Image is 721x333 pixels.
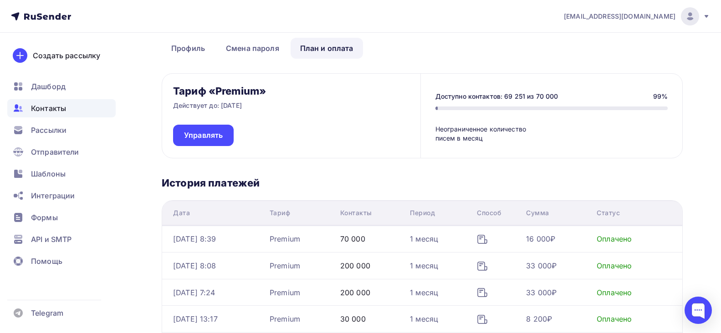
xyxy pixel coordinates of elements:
[216,38,289,59] a: Смена пароля
[597,233,632,244] div: Оплачено
[340,313,366,324] div: 30 000
[526,233,555,244] div: 16 000₽
[340,208,372,217] div: Контакты
[173,208,190,217] div: Дата
[31,308,63,318] span: Telegram
[526,313,552,324] div: 8 200₽
[597,260,632,271] div: Оплачено
[410,233,438,244] div: 1 месяц
[31,256,62,267] span: Помощь
[526,287,557,298] div: 33 000₽
[270,287,300,298] div: Premium
[597,287,632,298] div: Оплачено
[173,85,266,97] h3: Тариф «Premium»
[270,313,300,324] div: Premium
[7,99,116,117] a: Контакты
[270,208,291,217] div: Тариф
[564,12,675,21] span: [EMAIL_ADDRESS][DOMAIN_NAME]
[173,260,216,271] div: [DATE] 8:08
[410,313,438,324] div: 1 месяц
[31,146,79,157] span: Отправители
[410,260,438,271] div: 1 месяц
[33,50,100,61] div: Создать рассылку
[31,190,75,201] span: Интеграции
[173,101,242,110] p: Действует до: [DATE]
[31,81,66,92] span: Дашборд
[291,38,363,59] a: План и оплата
[7,208,116,227] a: Формы
[173,125,234,146] a: Управлять
[340,260,370,271] div: 200 000
[173,233,216,244] div: [DATE] 8:39
[270,260,300,271] div: Premium
[31,212,58,223] span: Формы
[435,92,558,101] div: Доступно контактов: 69 251 из 70 000
[173,287,215,298] div: [DATE] 7:24
[31,168,66,179] span: Шаблоны
[7,121,116,139] a: Рассылки
[597,313,632,324] div: Оплачено
[7,165,116,183] a: Шаблоны
[7,77,116,96] a: Дашборд
[526,260,557,271] div: 33 000₽
[184,130,223,141] span: Управлять
[162,38,215,59] a: Профиль
[435,125,534,143] div: Неограниченное количество писем в месяц
[410,287,438,298] div: 1 месяц
[410,208,435,217] div: Период
[526,208,549,217] div: Сумма
[173,313,218,324] div: [DATE] 13:17
[7,143,116,161] a: Отправители
[340,233,365,244] div: 70 000
[270,233,300,244] div: Premium
[653,92,668,101] div: 99%
[477,208,501,217] div: Способ
[162,177,683,189] h3: История платежей
[31,125,66,136] span: Рассылки
[31,234,72,245] span: API и SMTP
[564,7,710,25] a: [EMAIL_ADDRESS][DOMAIN_NAME]
[31,103,66,114] span: Контакты
[597,208,620,217] div: Статус
[340,287,370,298] div: 200 000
